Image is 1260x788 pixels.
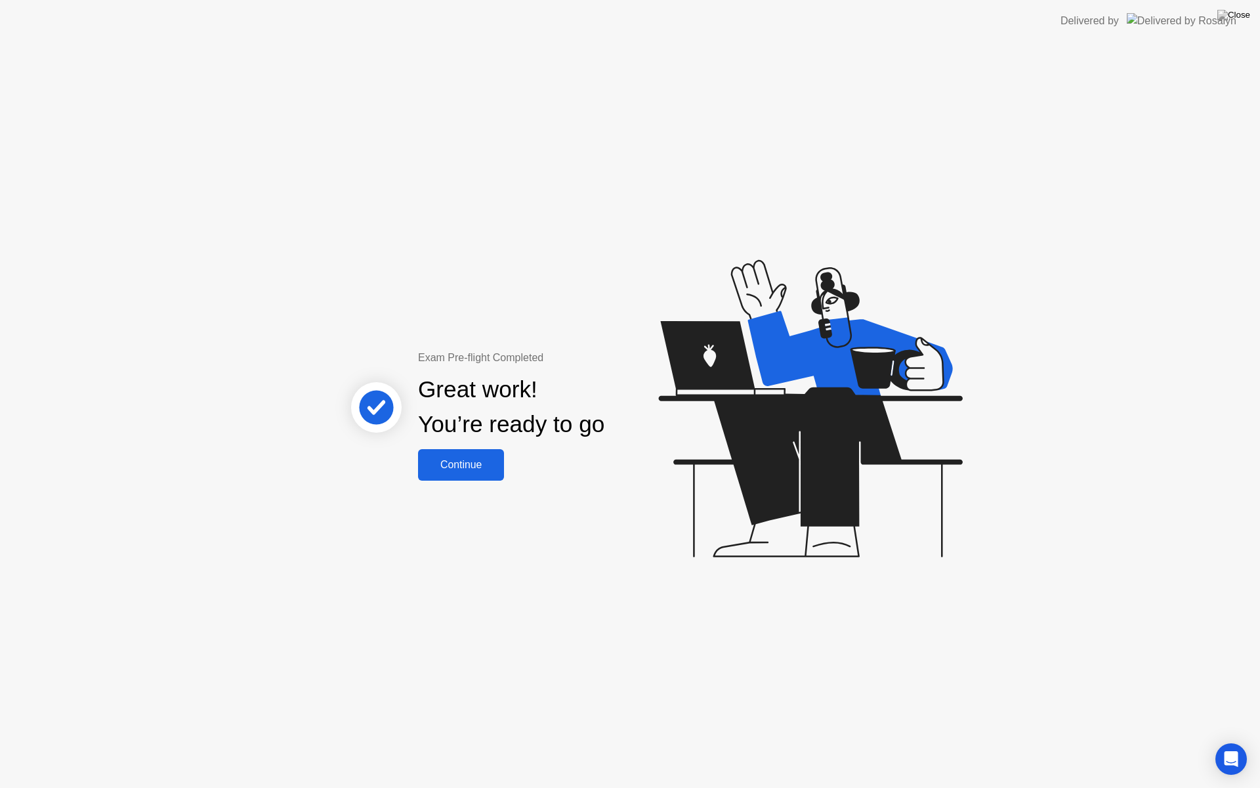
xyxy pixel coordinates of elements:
img: Close [1217,10,1250,20]
div: Exam Pre-flight Completed [418,350,689,366]
div: Great work! You’re ready to go [418,372,604,442]
img: Delivered by Rosalyn [1127,13,1236,28]
div: Open Intercom Messenger [1215,743,1247,775]
div: Delivered by [1060,13,1119,29]
button: Continue [418,449,504,481]
div: Continue [422,459,500,471]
